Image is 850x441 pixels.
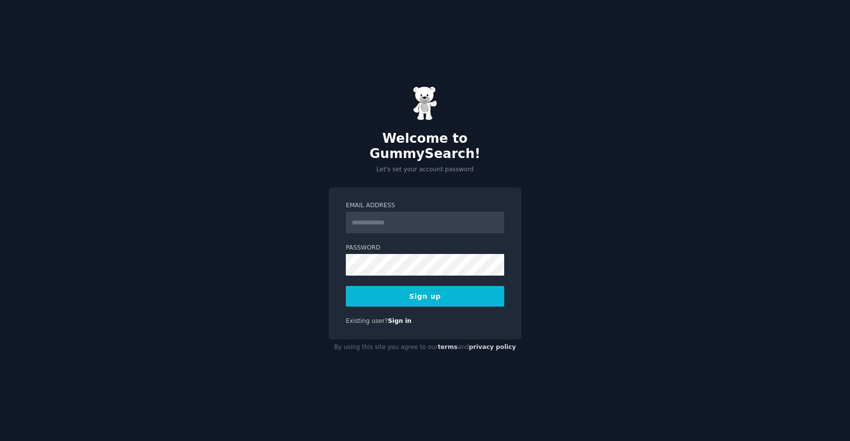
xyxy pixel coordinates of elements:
[329,131,521,162] h2: Welcome to GummySearch!
[346,201,504,210] label: Email Address
[346,286,504,307] button: Sign up
[346,244,504,252] label: Password
[388,317,412,324] a: Sign in
[346,317,388,324] span: Existing user?
[329,340,521,355] div: By using this site you agree to our and
[438,344,457,350] a: terms
[413,86,437,121] img: Gummy Bear
[329,165,521,174] p: Let's set your account password
[469,344,516,350] a: privacy policy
